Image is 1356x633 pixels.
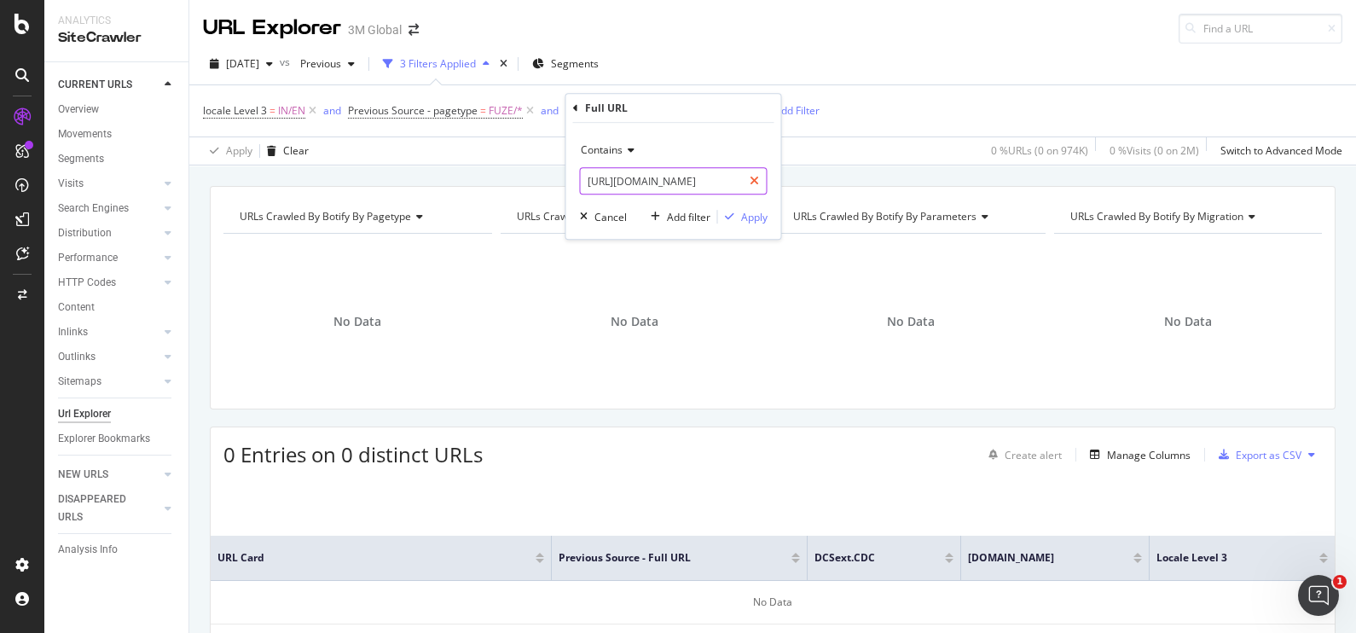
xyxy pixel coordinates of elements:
div: times [496,55,511,73]
a: Movements [58,125,177,143]
div: 0 % URLs ( 0 on 974K ) [991,143,1088,158]
div: Explorer Bookmarks [58,430,150,448]
span: locale Level 3 [203,103,267,118]
span: vs [280,55,293,69]
div: Export as CSV [1236,448,1301,462]
div: Outlinks [58,348,96,366]
div: Distribution [58,224,112,242]
div: Full URL [585,101,628,115]
div: 3 Filters Applied [400,56,476,71]
span: = [480,103,486,118]
span: 0 Entries on 0 distinct URLs [223,440,483,468]
button: Cancel [573,208,627,225]
a: Inlinks [58,323,159,341]
div: Visits [58,175,84,193]
span: URLs Crawled By Botify By locale [517,209,675,224]
a: Overview [58,101,177,119]
div: NEW URLS [58,466,108,484]
div: Cancel [594,210,627,224]
div: Url Explorer [58,405,111,423]
div: Segments [58,150,104,168]
div: Movements [58,125,112,143]
input: Find a URL [1179,14,1342,44]
div: 3M Global [348,21,402,38]
span: Previous Source - Full URL [559,550,766,566]
a: Distribution [58,224,159,242]
div: 0 % Visits ( 0 on 2M ) [1110,143,1199,158]
div: Add filter [667,210,710,224]
button: Manage Columns [1083,444,1191,465]
button: 3 Filters Applied [376,50,496,78]
span: DCSext.CDC [814,550,919,566]
div: Create alert [1005,448,1062,462]
a: Performance [58,249,159,267]
div: CURRENT URLS [58,76,132,94]
div: Clear [283,143,309,158]
h4: URLs Crawled By Botify By locale [513,203,754,230]
div: Analysis Info [58,541,118,559]
span: URLs Crawled By Botify By pagetype [240,209,411,224]
span: Previous [293,56,341,71]
a: Outlinks [58,348,159,366]
span: = [269,103,275,118]
div: Sitemaps [58,373,101,391]
div: SiteCrawler [58,28,175,48]
a: Explorer Bookmarks [58,430,177,448]
a: HTTP Codes [58,274,159,292]
div: Inlinks [58,323,88,341]
div: Add Filter [774,103,820,118]
span: URL Card [217,550,531,566]
div: and [323,103,341,118]
a: Url Explorer [58,405,177,423]
div: arrow-right-arrow-left [409,24,419,36]
button: Apply [203,137,252,165]
div: Switch to Advanced Mode [1220,143,1342,158]
a: Visits [58,175,159,193]
div: No Data [211,581,1335,624]
div: Apply [741,210,768,224]
span: 1 [1333,575,1347,589]
span: Contains [581,142,623,157]
span: FUZE/* [489,99,523,123]
a: Segments [58,150,177,168]
button: [DATE] [203,50,280,78]
span: No Data [887,313,935,330]
div: Analytics [58,14,175,28]
div: Manage Columns [1107,448,1191,462]
span: URLs Crawled By Botify By migration [1070,209,1243,224]
button: Switch to Advanced Mode [1214,137,1342,165]
a: Search Engines [58,200,159,218]
button: Apply [718,208,768,225]
span: Previous Source - pagetype [348,103,478,118]
span: URLs Crawled By Botify By parameters [793,209,976,224]
button: Add Filter [751,101,820,121]
div: Overview [58,101,99,119]
div: Content [58,299,95,316]
span: No Data [611,313,658,330]
button: Export as CSV [1212,441,1301,468]
span: No Data [333,313,381,330]
a: NEW URLS [58,466,159,484]
a: Sitemaps [58,373,159,391]
div: Apply [226,143,252,158]
span: [DOMAIN_NAME] [968,550,1108,566]
span: 2025 Sep. 28th [226,56,259,71]
button: and [541,102,559,119]
iframe: Intercom live chat [1298,575,1339,616]
div: URL Explorer [203,14,341,43]
a: Content [58,299,177,316]
div: and [541,103,559,118]
div: DISAPPEARED URLS [58,491,144,526]
div: Performance [58,249,118,267]
a: Analysis Info [58,541,177,559]
button: and [323,102,341,119]
h4: URLs Crawled By Botify By migration [1067,203,1307,230]
button: Create alert [982,441,1062,468]
span: IN/EN [278,99,305,123]
span: locale Level 3 [1156,550,1294,566]
span: Segments [551,56,599,71]
a: CURRENT URLS [58,76,159,94]
h4: URLs Crawled By Botify By parameters [790,203,1030,230]
h4: URLs Crawled By Botify By pagetype [236,203,477,230]
a: DISAPPEARED URLS [58,491,159,526]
